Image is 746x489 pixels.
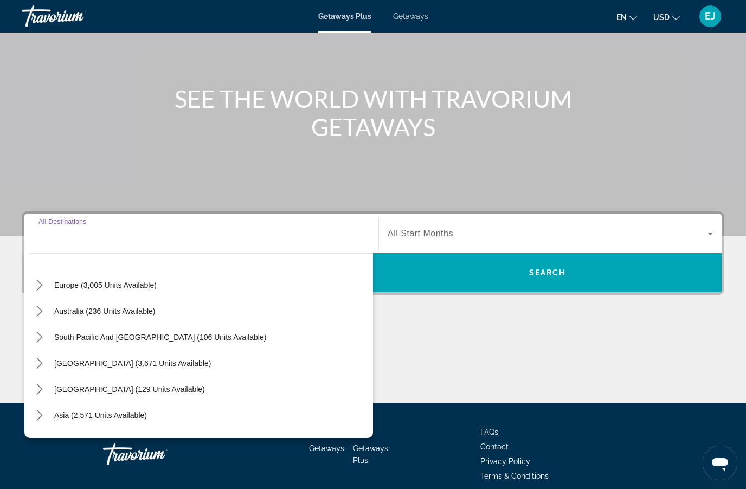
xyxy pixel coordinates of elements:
button: Select destination: South America (3,671 units available) [49,353,216,373]
button: Change currency [653,9,680,25]
a: Getaways [393,12,428,21]
span: USD [653,13,670,22]
button: Select destination: Australia (236 units available) [49,301,161,321]
button: Select destination: Europe (3,005 units available) [49,275,162,295]
span: Europe (3,005 units available) [54,281,157,289]
button: Toggle South America (3,671 units available) submenu [30,354,49,373]
a: Go Home [103,438,211,471]
a: FAQs [480,428,498,436]
mat-tree: Destination tree [30,142,373,480]
div: Search widget [24,214,722,292]
button: Toggle South Pacific and Oceania (106 units available) submenu [30,328,49,347]
span: South Pacific and [GEOGRAPHIC_DATA] (106 units available) [54,333,266,342]
span: [GEOGRAPHIC_DATA] (129 units available) [54,385,205,394]
span: Asia (2,571 units available) [54,411,147,420]
span: en [616,13,627,22]
button: Toggle Asia (2,571 units available) submenu [30,406,49,425]
button: Select destination: Central America (129 units available) [49,379,210,399]
button: Toggle Europe (3,005 units available) submenu [30,276,49,295]
span: Search [529,268,566,277]
button: Toggle Central America (129 units available) submenu [30,380,49,399]
span: [GEOGRAPHIC_DATA] (3,671 units available) [54,359,211,368]
button: User Menu [696,5,724,28]
button: Select destination: Asia (2,571 units available) [49,406,152,425]
button: Toggle Africa (83 units available) submenu [30,432,49,451]
button: Search [373,253,722,292]
a: Terms & Conditions [480,472,549,480]
span: All Start Months [388,229,453,238]
a: Getaways [309,444,344,453]
button: Toggle Australia (236 units available) submenu [30,302,49,321]
button: Select destination: Africa (83 units available) [49,432,146,451]
a: Privacy Policy [480,457,530,466]
button: Toggle Caribbean & Atlantic Islands (997 units available) submenu [30,250,49,269]
span: Australia (236 units available) [54,307,156,316]
button: Select destination: Caribbean & Atlantic Islands (997 units available) [49,249,210,269]
a: Travorium [22,2,130,30]
a: Contact [480,442,509,451]
h1: SEE THE WORLD WITH TRAVORIUM GETAWAYS [170,85,576,141]
iframe: Button to launch messaging window [703,446,737,480]
input: Select destination [38,228,364,241]
div: Destination options [24,248,373,438]
span: EJ [705,11,716,22]
button: Select destination: South Pacific and Oceania (106 units available) [49,327,272,347]
a: Getaways Plus [353,444,388,465]
a: Getaways Plus [318,12,371,21]
span: All Destinations [38,218,87,225]
button: Change language [616,9,637,25]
